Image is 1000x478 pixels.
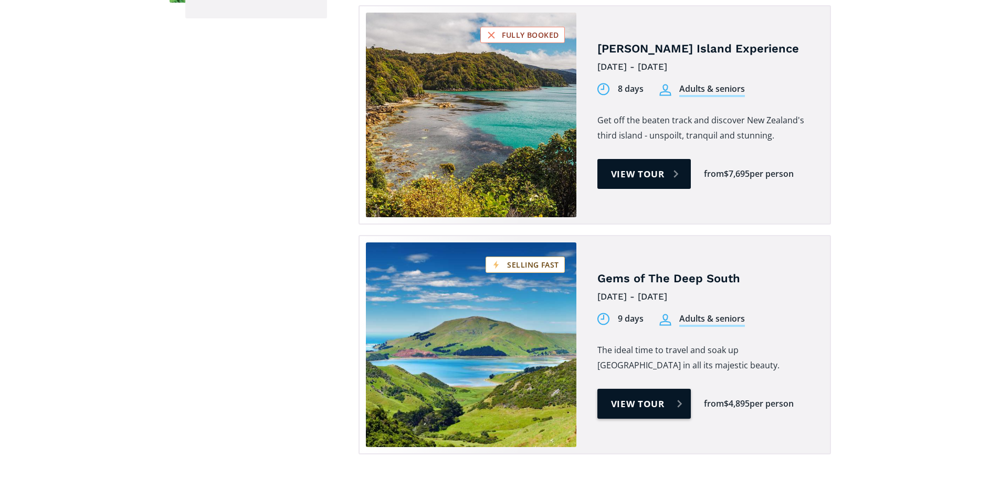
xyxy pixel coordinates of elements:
[704,168,724,180] div: from
[597,343,814,373] p: The ideal time to travel and soak up [GEOGRAPHIC_DATA] in all its majestic beauty.
[597,59,814,75] div: [DATE] - [DATE]
[597,271,814,286] h4: Gems of The Deep South
[597,113,814,143] p: Get off the beaten track and discover New Zealand's third island - unspoilt, tranquil and stunning.
[597,159,691,189] a: View tour
[724,168,750,180] div: $7,695
[679,313,745,327] div: Adults & seniors
[597,389,691,419] a: View tour
[597,41,814,57] h4: [PERSON_NAME] Island Experience
[750,168,794,180] div: per person
[724,398,750,410] div: $4,895
[618,83,623,95] div: 8
[750,398,794,410] div: per person
[704,398,724,410] div: from
[625,83,644,95] div: days
[679,83,745,97] div: Adults & seniors
[625,313,644,325] div: days
[597,289,814,305] div: [DATE] - [DATE]
[618,313,623,325] div: 9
